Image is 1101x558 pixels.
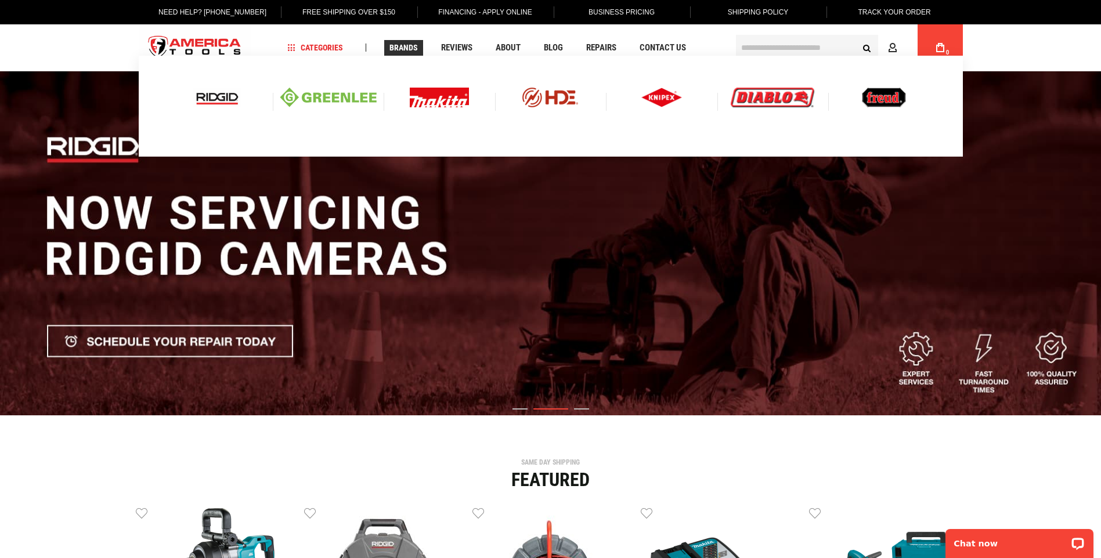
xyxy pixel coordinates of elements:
[139,26,251,70] img: America Tools
[929,24,951,71] a: 0
[634,40,691,56] a: Contact Us
[862,88,906,107] img: Freud logo
[502,88,598,107] img: HDE logo
[136,459,966,466] div: SAME DAY SHIPPING
[389,44,418,52] span: Brands
[136,470,966,489] div: Featured
[280,88,377,107] img: Greenlee logo
[938,521,1101,558] iframe: LiveChat chat widget
[384,40,423,56] a: Brands
[856,37,878,59] button: Search
[490,40,526,56] a: About
[728,8,789,16] span: Shipping Policy
[441,44,472,52] span: Reviews
[496,44,521,52] span: About
[282,40,348,56] a: Categories
[436,40,478,56] a: Reviews
[641,88,682,107] img: Knipex logo
[586,44,616,52] span: Repairs
[139,26,251,70] a: store logo
[640,44,686,52] span: Contact Us
[544,44,563,52] span: Blog
[287,44,343,52] span: Categories
[946,49,950,56] span: 0
[410,88,469,107] img: Makita Logo
[539,40,568,56] a: Blog
[731,88,814,107] img: Diablo logo
[193,88,241,107] img: Ridgid logo
[581,40,622,56] a: Repairs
